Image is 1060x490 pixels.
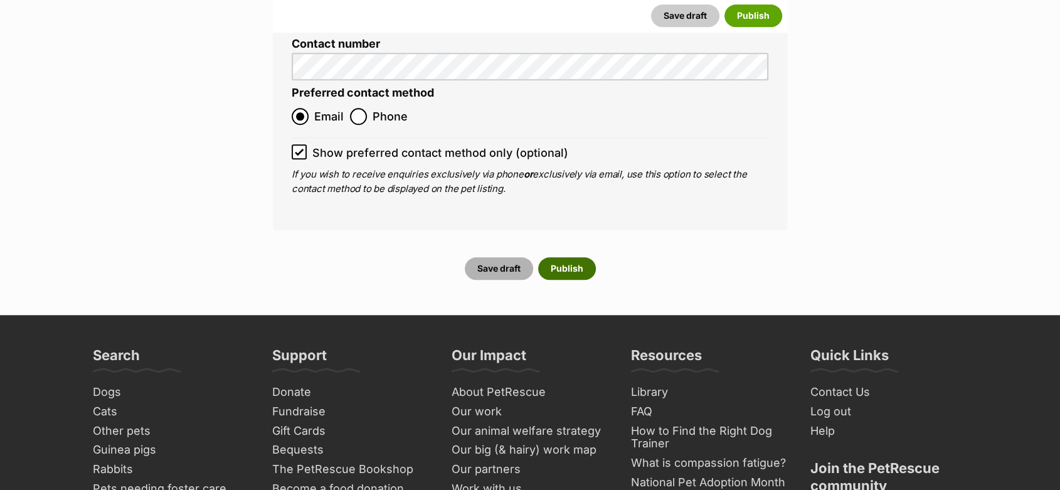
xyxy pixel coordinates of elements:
span: Phone [373,108,408,125]
label: Preferred contact method [292,87,434,100]
h3: Resources [631,346,702,371]
a: Other pets [88,422,255,441]
a: Log out [805,402,972,422]
a: What is compassion fatigue? [626,454,793,473]
a: About PetRescue [447,383,613,402]
a: Our partners [447,460,613,479]
a: Help [805,422,972,441]
label: Contact number [292,38,768,51]
a: Bequests [267,440,434,460]
a: FAQ [626,402,793,422]
h3: Our Impact [452,346,526,371]
h3: Quick Links [810,346,889,371]
a: Guinea pigs [88,440,255,460]
p: If you wish to receive enquiries exclusively via phone exclusively via email, use this option to ... [292,168,768,196]
a: Fundraise [267,402,434,422]
h3: Support [272,346,327,371]
b: or [524,168,533,180]
a: Library [626,383,793,402]
a: Cats [88,402,255,422]
a: Rabbits [88,460,255,479]
button: Publish [538,257,596,280]
a: The PetRescue Bookshop [267,460,434,479]
span: Email [314,108,344,125]
a: Dogs [88,383,255,402]
button: Publish [724,4,782,27]
a: How to Find the Right Dog Trainer [626,422,793,454]
h3: Search [93,346,140,371]
button: Save draft [465,257,533,280]
a: Donate [267,383,434,402]
a: Our animal welfare strategy [447,422,613,441]
a: Gift Cards [267,422,434,441]
button: Save draft [651,4,719,27]
a: Contact Us [805,383,972,402]
span: Show preferred contact method only (optional) [312,144,568,161]
a: Our work [447,402,613,422]
a: Our big (& hairy) work map [447,440,613,460]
